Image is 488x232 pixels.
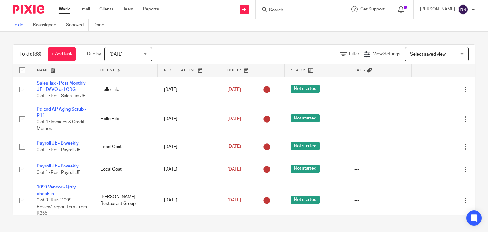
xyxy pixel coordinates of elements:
[291,165,320,173] span: Not started
[227,167,241,172] span: [DATE]
[143,6,159,12] a: Reports
[354,166,405,173] div: ---
[354,116,405,122] div: ---
[355,68,365,72] span: Tags
[37,164,79,168] a: Payroll JE - Biweekly
[158,77,221,103] td: [DATE]
[37,185,76,196] a: 1099 Vendor - Qrtly check in
[94,181,158,220] td: [PERSON_NAME] Restaurant Group
[291,85,320,93] span: Not started
[354,86,405,93] div: ---
[158,158,221,181] td: [DATE]
[37,120,85,131] span: 0 of 4 · Invoices & Credit Memos
[349,52,359,56] span: Filter
[268,8,326,13] input: Search
[33,51,42,57] span: (33)
[373,52,400,56] span: View Settings
[227,117,241,121] span: [DATE]
[13,19,28,31] a: To do
[37,198,87,215] span: 0 of 3 · Run "1099 Review" report form from R365
[37,170,80,175] span: 0 of 1 · Post Payroll JE
[33,19,61,31] a: Reassigned
[158,181,221,220] td: [DATE]
[37,81,86,92] a: Sales Tax - Post Monthly JE - DAVO or LCDG
[37,107,86,118] a: Pd End AP Aging Scrub - P11
[158,135,221,158] td: [DATE]
[87,51,101,57] p: Due by
[109,52,123,57] span: [DATE]
[158,103,221,135] td: [DATE]
[59,6,70,12] a: Work
[458,4,468,15] img: svg%3E
[410,52,446,57] span: Select saved view
[291,196,320,204] span: Not started
[360,7,385,11] span: Get Support
[93,19,109,31] a: Done
[227,145,241,149] span: [DATE]
[37,94,85,98] span: 0 of 1 · Post Sales Tax JE
[66,19,89,31] a: Snoozed
[13,5,44,14] img: Pixie
[94,77,158,103] td: Hello Hilo
[227,198,241,202] span: [DATE]
[79,6,90,12] a: Email
[227,87,241,92] span: [DATE]
[37,148,80,152] span: 0 of 1 · Post Payroll JE
[94,103,158,135] td: Hello Hilo
[291,142,320,150] span: Not started
[48,47,76,61] a: + Add task
[94,158,158,181] td: Local Goat
[420,6,455,12] p: [PERSON_NAME]
[99,6,113,12] a: Clients
[94,135,158,158] td: Local Goat
[354,197,405,203] div: ---
[291,114,320,122] span: Not started
[19,51,42,58] h1: To do
[354,144,405,150] div: ---
[37,141,79,146] a: Payroll JE - Biweekly
[123,6,133,12] a: Team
